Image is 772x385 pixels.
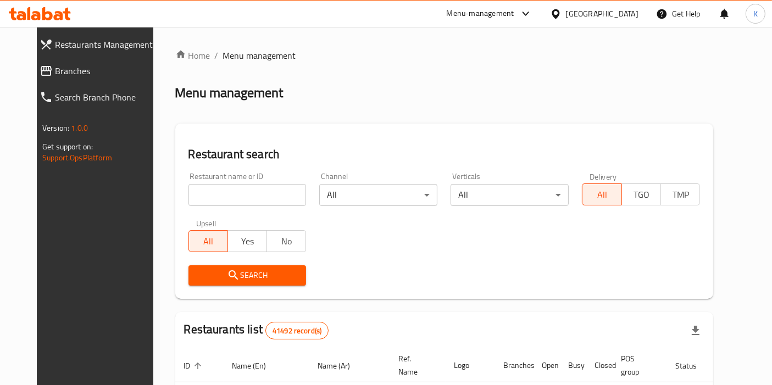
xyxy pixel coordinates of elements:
span: No [271,233,302,249]
button: No [266,230,306,252]
a: Restaurants Management [31,31,166,58]
div: All [451,184,569,206]
span: Name (Ar) [318,359,365,372]
label: Delivery [590,172,617,180]
span: TGO [626,187,657,203]
button: All [582,183,621,205]
span: K [753,8,758,20]
span: Get support on: [42,140,93,154]
button: All [188,230,228,252]
h2: Menu management [175,84,284,102]
th: Closed [586,349,613,382]
span: Search Branch Phone [55,91,157,104]
span: Status [676,359,712,372]
button: Search [188,265,307,286]
a: Search Branch Phone [31,84,166,110]
div: Total records count [265,322,329,339]
span: Restaurants Management [55,38,157,51]
span: All [587,187,617,203]
span: Menu management [223,49,296,62]
span: POS group [621,352,654,378]
h2: Restaurants list [184,321,329,339]
span: Yes [232,233,263,249]
span: Name (En) [232,359,281,372]
span: Search [197,269,298,282]
th: Logo [446,349,495,382]
div: Menu-management [447,7,514,20]
li: / [215,49,219,62]
span: TMP [665,187,696,203]
button: TMP [660,183,700,205]
label: Upsell [196,219,216,227]
button: Yes [227,230,267,252]
nav: breadcrumb [175,49,714,62]
button: TGO [621,183,661,205]
th: Open [534,349,560,382]
div: Export file [682,317,709,344]
span: Branches [55,64,157,77]
span: 1.0.0 [71,121,88,135]
span: Version: [42,121,69,135]
div: [GEOGRAPHIC_DATA] [566,8,638,20]
a: Support.OpsPlatform [42,150,112,165]
a: Branches [31,58,166,84]
span: All [193,233,224,249]
span: Ref. Name [399,352,432,378]
input: Search for restaurant name or ID.. [188,184,307,206]
div: All [319,184,437,206]
span: ID [184,359,205,372]
span: 41492 record(s) [266,326,328,336]
th: Busy [560,349,586,382]
h2: Restaurant search [188,146,701,163]
a: Home [175,49,210,62]
th: Branches [495,349,534,382]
